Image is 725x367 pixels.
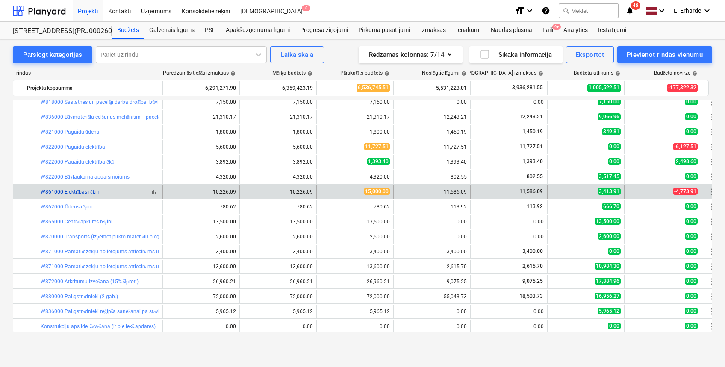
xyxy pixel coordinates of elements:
div: Noslēgtie līgumi [422,70,466,76]
span: 3,413.91 [598,188,621,195]
div: Sīkāka informācija [480,49,552,60]
span: 0.00 [685,173,698,180]
button: Meklēt [559,3,619,18]
span: 0.00 [685,113,698,120]
div: 0.00 [397,234,467,240]
span: 8 [302,5,310,11]
span: 12,243.21 [519,114,544,120]
a: Progresa ziņojumi [295,22,353,39]
span: 7,150.00 [598,98,621,105]
span: -177,322.32 [667,84,698,92]
div: 0.00 [474,219,544,225]
span: 15,000.00 [364,188,390,195]
div: 0.00 [397,308,467,314]
div: 7,150.00 [243,99,313,105]
div: 0.00 [474,234,544,240]
div: 5,965.12 [166,308,236,314]
span: -6,127.51 [673,143,698,150]
div: 13,600.00 [320,264,390,270]
iframe: Chat Widget [682,326,725,367]
span: Vairāk darbību [707,276,717,287]
div: 11,586.09 [397,189,467,195]
span: bar_chart [150,188,157,195]
a: W872000 Atkritumu izvešana (15% šķīroti) [41,279,139,285]
div: 5,531,223.01 [397,81,467,95]
span: -4,773.91 [673,188,698,195]
span: 113.92 [526,203,544,209]
div: Budžeta novirze [654,70,697,76]
div: Paredzamās tiešās izmaksas [163,70,236,76]
span: 10,984.30 [595,263,621,270]
div: 7,150.00 [166,99,236,105]
span: 0.00 [685,233,698,240]
span: 0.00 [685,218,698,225]
div: 3,400.00 [397,249,467,255]
span: Vairāk darbību [707,97,717,107]
div: 4,320.00 [243,174,313,180]
div: 21,310.17 [166,114,236,120]
div: 13,600.00 [243,264,313,270]
div: 0.00 [474,323,544,329]
div: Faili [537,22,558,39]
span: Vairāk darbību [707,83,717,93]
div: Pārskatīts budžets [340,70,389,76]
div: Eksportēt [575,49,604,60]
span: 0.00 [685,263,698,270]
a: Iestatījumi [593,22,631,39]
div: 55,043.73 [397,294,467,299]
div: 10,226.09 [166,189,236,195]
a: W822000 Pagaidu elektrība [41,144,105,150]
div: 21,310.17 [243,114,313,120]
span: Vairāk darbību [707,261,717,272]
div: 0.00 [397,219,467,225]
span: 3,936,281.55 [511,84,544,91]
a: W865000 Centrālapkures rēķini [41,219,112,225]
span: 1,393.40 [522,159,544,164]
span: 1,005,522.51 [587,84,621,92]
span: Vairāk darbību [707,232,717,242]
span: 3,400.00 [522,248,544,254]
a: W861000 Elektrības rēķini [41,189,101,195]
span: Vairāk darbību [707,157,717,167]
a: Konstrukciju apsilde, žāvēšana (ir pie iekš.apdares) [41,323,156,329]
button: Pievienot rindas vienumu [617,46,712,63]
span: 0.00 [685,293,698,299]
span: help [383,71,389,76]
div: 0.00 [474,99,544,105]
span: 3,517.45 [598,173,621,180]
a: W821000 Pagaidu ūdens [41,129,99,135]
span: help [460,71,466,76]
span: Vairāk darbību [707,112,717,122]
div: Ienākumi [451,22,486,39]
div: 780.62 [243,204,313,210]
span: 11,727.51 [519,144,544,150]
span: Vairāk darbību [707,321,717,332]
button: Pārslēgt kategorijas [13,46,92,63]
a: W818000 Sastatnes un pacelāji darba drošībai būvlaukumā (kodē SM) [41,99,201,105]
span: 17,884.96 [595,278,621,285]
span: 11,586.09 [519,188,544,194]
span: search [563,7,569,14]
i: notifications [625,6,634,16]
div: 5,600.00 [243,144,313,150]
span: Vairāk darbību [707,142,717,152]
a: W871000 Pamatlīdzekļu nolietojums attiecināms uz būvlaukumu (kodē grāmatvedība citas izmaksas) [41,264,276,270]
span: 0.00 [685,98,698,105]
span: 0.00 [685,278,698,285]
div: 2,600.00 [243,234,313,240]
span: help [229,71,236,76]
span: Vairāk darbību [707,187,717,197]
span: 0.00 [608,248,621,255]
span: 0.00 [608,158,621,165]
div: 2,600.00 [166,234,236,240]
span: 0.00 [685,203,698,210]
div: Pārslēgt kategorijas [23,49,82,60]
a: Galvenais līgums [144,22,200,39]
div: 1,450.19 [397,129,467,135]
span: 9,066.96 [598,113,621,120]
a: Faili9+ [537,22,558,39]
button: Eksportēt [566,46,614,63]
a: Izmaksas [415,22,451,39]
